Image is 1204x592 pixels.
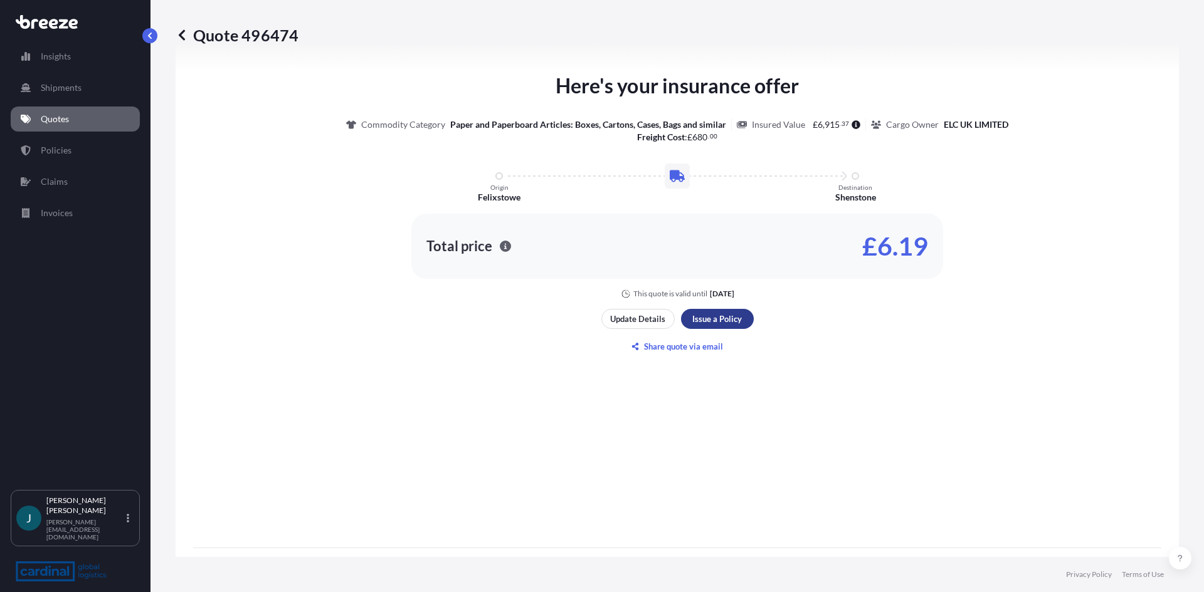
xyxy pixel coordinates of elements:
[818,120,823,129] span: 6
[862,236,928,256] p: £6.19
[490,184,509,191] p: Origin
[11,75,140,100] a: Shipments
[886,118,939,131] p: Cargo Owner
[825,120,840,129] span: 915
[813,120,818,129] span: £
[41,113,69,125] p: Quotes
[823,120,825,129] span: ,
[556,71,799,101] p: Here's your insurance offer
[11,138,140,163] a: Policies
[41,175,68,188] p: Claims
[710,134,717,138] span: 00
[710,289,734,299] p: [DATE]
[842,122,849,126] span: 37
[41,207,73,219] p: Invoices
[644,340,723,353] p: Share quote via email
[692,313,742,325] p: Issue a Policy
[450,118,726,131] p: Paper and Paperboard Articles: Boxes, Cartons, Cases, Bags and similar
[41,144,71,157] p: Policies
[361,118,445,131] p: Commodity Category
[692,133,707,142] span: 680
[838,184,872,191] p: Destination
[41,50,71,63] p: Insights
[610,313,665,325] p: Update Details
[601,309,675,329] button: Update Details
[1066,569,1112,579] a: Privacy Policy
[46,496,124,516] p: [PERSON_NAME] [PERSON_NAME]
[708,134,709,138] span: .
[687,133,692,142] span: £
[840,122,842,126] span: .
[835,191,876,204] p: Shenstone
[11,44,140,69] a: Insights
[752,118,805,131] p: Insured Value
[41,81,82,94] p: Shipments
[637,131,717,143] p: :
[637,132,685,142] b: Freight Cost
[426,240,492,252] p: Total price
[11,106,140,132] a: Quotes
[208,553,1146,583] div: Main Exclusions
[633,289,707,299] p: This quote is valid until
[1122,569,1164,579] a: Terms of Use
[11,169,140,194] a: Claims
[16,561,107,581] img: organization-logo
[681,309,754,329] button: Issue a Policy
[26,512,31,524] span: J
[944,118,1008,131] p: ELC UK LIMITED
[601,336,754,356] button: Share quote via email
[11,200,140,226] a: Invoices
[478,191,520,204] p: Felixstowe
[176,25,298,45] p: Quote 496474
[46,518,124,541] p: [PERSON_NAME][EMAIL_ADDRESS][DOMAIN_NAME]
